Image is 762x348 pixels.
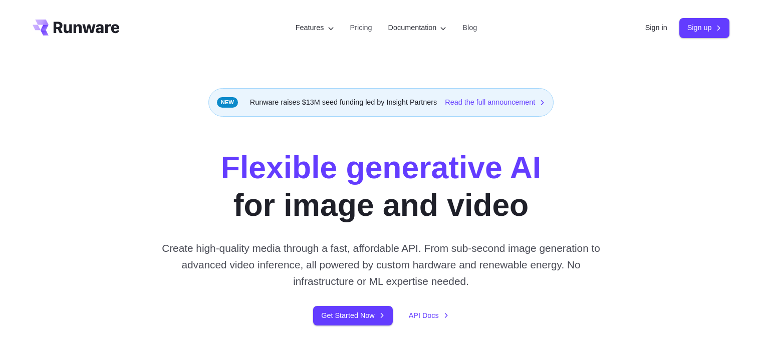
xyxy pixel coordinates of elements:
a: Sign up [679,18,730,38]
h1: for image and video [221,149,541,224]
a: Read the full announcement [445,97,545,108]
a: Sign in [645,22,667,34]
div: Runware raises $13M seed funding led by Insight Partners [208,88,554,117]
strong: Flexible generative AI [221,150,541,185]
a: Pricing [350,22,372,34]
p: Create high-quality media through a fast, affordable API. From sub-second image generation to adv... [158,240,604,290]
a: Blog [462,22,477,34]
label: Documentation [388,22,447,34]
a: Get Started Now [313,306,392,325]
label: Features [296,22,334,34]
a: Go to / [33,20,120,36]
a: API Docs [409,310,449,321]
